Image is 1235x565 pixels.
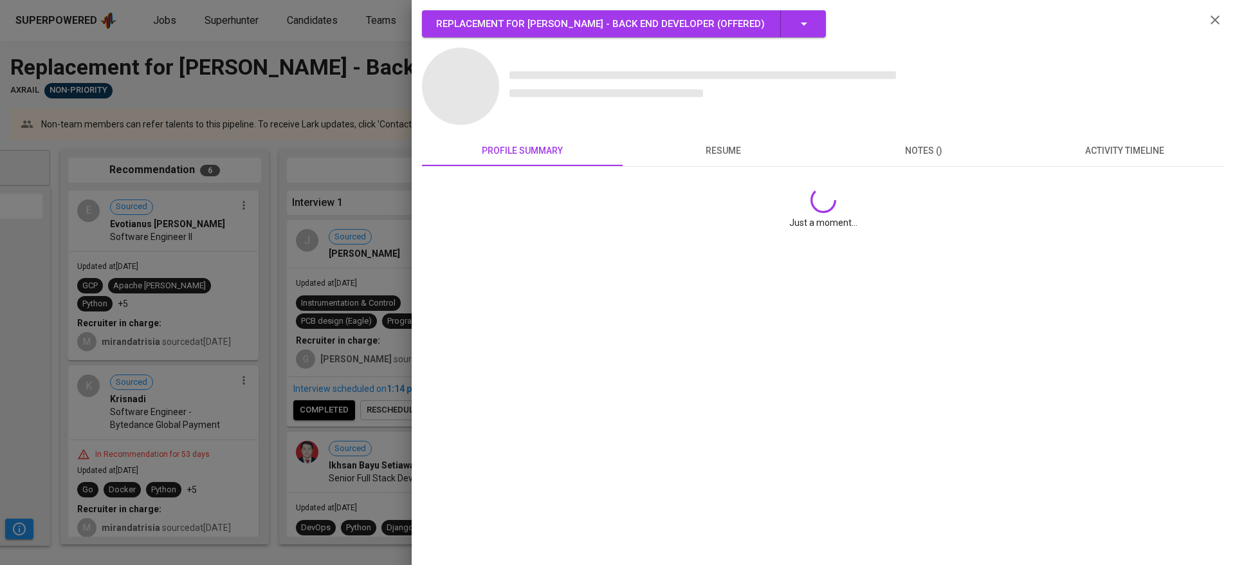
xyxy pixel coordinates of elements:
span: notes () [831,143,1016,159]
span: activity timeline [1032,143,1217,159]
button: Replacement for [PERSON_NAME] - Back End Developer (Offered) [422,10,826,37]
span: Just a moment... [789,216,857,229]
span: Replacement for [PERSON_NAME] - Back End Developer ( Offered ) [436,18,765,30]
span: resume [630,143,816,159]
span: profile summary [430,143,615,159]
